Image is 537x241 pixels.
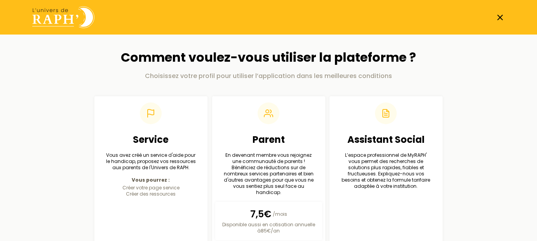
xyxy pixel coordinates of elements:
[94,50,443,65] h1: Comment voulez-vous utiliser la plateforme ?
[94,71,443,81] p: Choisissez votre profil pour utiliser l’application dans les meilleures conditions
[221,152,316,196] p: En devenant membre vous rejoignez une communauté de parents ! Bénéficiez de réductions sur de nom...
[104,152,198,171] p: Vous avez créé un service d'aide pour le handicap, proposez vos ressources aux parents de l'Unive...
[221,134,316,146] h2: Parent
[221,208,316,220] p: /mois
[104,191,198,197] li: Créer des ressources
[104,177,198,183] p: Vous pourrez :
[339,134,433,146] h2: Assistant Social
[104,134,198,146] h2: Service
[339,152,433,189] p: L’espace professionnel de MyRAPH' vous permet des recherches de solutions plus rapides, fiables e...
[250,208,271,220] span: 7,5€
[221,222,316,234] p: Disponible aussi en cotisation annuelle à 85€ /an
[32,6,94,28] img: Univers de Raph logo
[495,13,505,22] a: Fermer la page
[104,184,198,191] li: Créer votre page service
